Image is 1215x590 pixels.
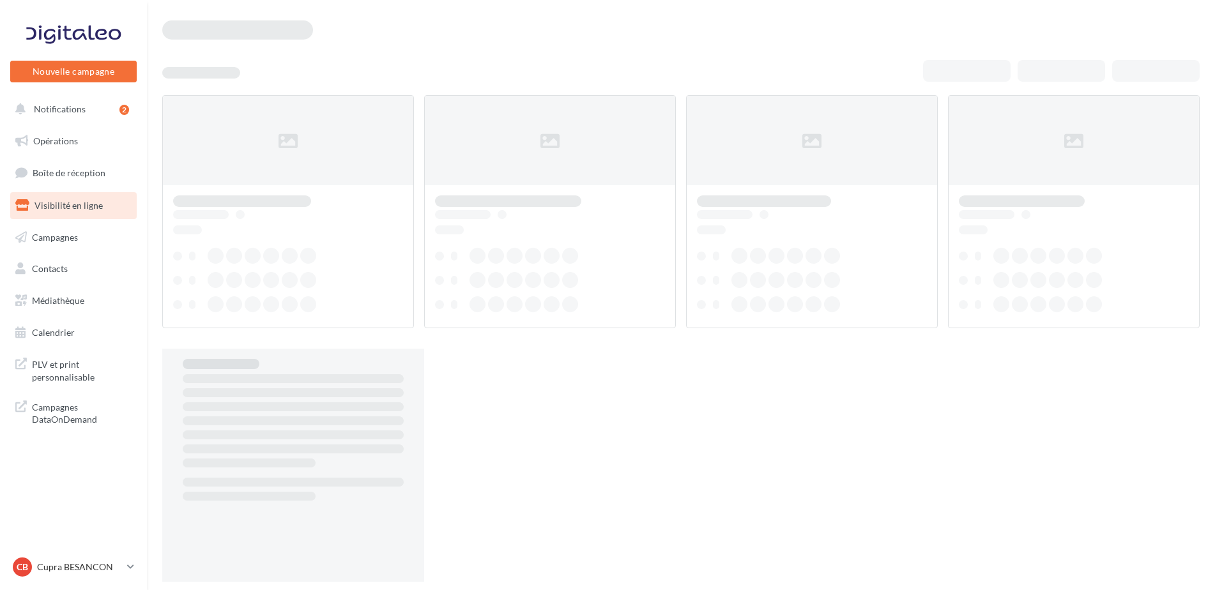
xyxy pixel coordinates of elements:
button: Notifications 2 [8,96,134,123]
button: Nouvelle campagne [10,61,137,82]
span: Boîte de réception [33,167,105,178]
a: Contacts [8,255,139,282]
a: PLV et print personnalisable [8,351,139,388]
a: Médiathèque [8,287,139,314]
span: Opérations [33,135,78,146]
span: Contacts [32,263,68,274]
a: CB Cupra BESANCON [10,555,137,579]
span: Visibilité en ligne [34,200,103,211]
span: PLV et print personnalisable [32,356,132,383]
a: Campagnes DataOnDemand [8,393,139,431]
a: Opérations [8,128,139,155]
span: Médiathèque [32,295,84,306]
div: 2 [119,105,129,115]
span: Campagnes [32,231,78,242]
a: Campagnes [8,224,139,251]
span: CB [17,561,28,573]
p: Cupra BESANCON [37,561,122,573]
span: Notifications [34,103,86,114]
span: Calendrier [32,327,75,338]
a: Visibilité en ligne [8,192,139,219]
span: Campagnes DataOnDemand [32,398,132,426]
a: Calendrier [8,319,139,346]
a: Boîte de réception [8,159,139,186]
